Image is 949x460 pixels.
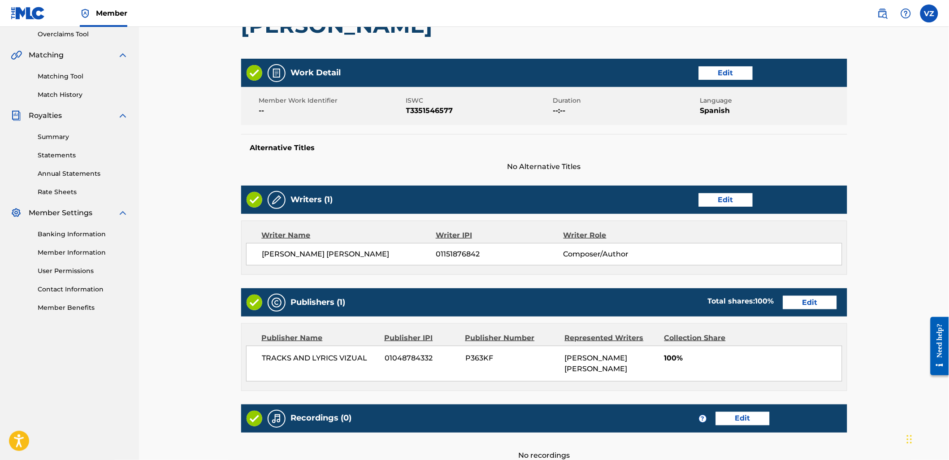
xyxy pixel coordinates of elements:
[877,8,888,19] img: search
[271,68,282,78] img: Work Detail
[38,90,128,100] a: Match History
[563,249,680,260] span: Composer/Author
[11,208,22,218] img: Member Settings
[699,415,706,422] span: ?
[38,266,128,276] a: User Permissions
[897,4,915,22] div: Help
[262,353,378,364] span: TRACKS AND LYRICS VIZUAL
[291,68,341,78] h5: Work Detail
[436,230,563,241] div: Writer IPI
[924,310,949,382] iframe: Resource Center
[907,426,912,453] div: Drag
[563,230,680,241] div: Writer Role
[291,297,346,308] h5: Publishers (1)
[436,249,563,260] span: 01151876842
[262,230,436,241] div: Writer Name
[250,143,838,152] h5: Alternative Titles
[117,50,128,61] img: expand
[29,110,62,121] span: Royalties
[38,169,128,178] a: Annual Statements
[699,193,753,207] button: Edit
[904,417,949,460] iframe: Chat Widget
[80,8,91,19] img: Top Rightsholder
[755,297,774,305] span: 100 %
[901,8,911,19] img: help
[664,333,751,343] div: Collection Share
[117,110,128,121] img: expand
[874,4,892,22] a: Public Search
[700,105,845,116] span: Spanish
[385,353,459,364] span: 01048784332
[38,248,128,257] a: Member Information
[259,105,404,116] span: --
[38,72,128,81] a: Matching Tool
[29,208,92,218] span: Member Settings
[708,296,774,307] div: Total shares:
[271,195,282,205] img: Writers
[38,132,128,142] a: Summary
[271,413,282,424] img: Recordings
[406,96,551,105] span: ISWC
[96,8,127,18] span: Member
[291,195,333,205] h5: Writers (1)
[259,96,404,105] span: Member Work Identifier
[38,151,128,160] a: Statements
[291,413,352,424] h5: Recordings (0)
[565,354,628,373] span: [PERSON_NAME] [PERSON_NAME]
[465,353,558,364] span: P363KF
[553,105,698,116] span: --:--
[783,296,837,309] button: Edit
[117,208,128,218] img: expand
[664,353,842,364] span: 100%
[262,333,378,343] div: Publisher Name
[38,303,128,312] a: Member Benefits
[920,4,938,22] div: User Menu
[247,192,262,208] img: Valid
[11,7,45,20] img: MLC Logo
[699,66,753,80] button: Edit
[553,96,698,105] span: Duration
[271,297,282,308] img: Publishers
[262,249,436,260] span: [PERSON_NAME] [PERSON_NAME]
[38,230,128,239] a: Banking Information
[700,96,845,105] span: Language
[247,295,262,310] img: Valid
[11,50,22,61] img: Matching
[247,65,262,81] img: Valid
[565,333,658,343] div: Represented Writers
[38,30,128,39] a: Overclaims Tool
[241,161,847,172] span: No Alternative Titles
[406,105,551,116] span: T3351546577
[38,187,128,197] a: Rate Sheets
[247,411,262,426] img: Valid
[716,412,770,425] button: Edit
[11,110,22,121] img: Royalties
[38,285,128,294] a: Contact Information
[385,333,459,343] div: Publisher IPI
[465,333,558,343] div: Publisher Number
[29,50,64,61] span: Matching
